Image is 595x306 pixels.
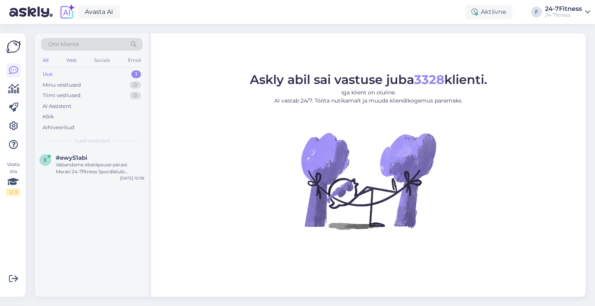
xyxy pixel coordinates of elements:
[78,5,120,19] a: Avasta AI
[6,161,20,196] div: Vaata siia
[93,55,112,65] div: Socials
[131,70,141,78] div: 1
[130,81,141,89] div: 0
[43,81,81,89] div: Minu vestlused
[545,12,582,18] div: 24-7fitness
[6,189,20,196] div: 2 / 3
[43,124,74,132] div: Arhiveeritud
[531,7,542,17] div: F
[56,161,144,175] div: Vabandame ebatäpsuse pärast. Marati 24-7fitness Spordiklubi avamise täpne kuupäev ei ole veel sel...
[48,40,79,48] span: Otsi kliente
[41,55,50,65] div: All
[44,157,47,163] span: e
[250,89,487,105] p: Iga klient on oluline. AI vastab 24/7. Tööta nutikamalt ja muuda kliendikogemus paremaks.
[56,154,87,161] span: #ewy51abi
[545,6,590,18] a: 24-7Fitness24-7fitness
[43,103,71,110] div: AI Assistent
[299,111,438,250] img: No Chat active
[65,55,78,65] div: Web
[43,70,53,78] div: Uus
[414,72,444,87] b: 3328
[126,55,143,65] div: Email
[6,39,21,54] img: Askly Logo
[545,6,582,12] div: 24-7Fitness
[120,175,144,181] div: [DATE] 10:38
[43,113,54,121] div: Kõik
[74,137,110,144] span: Uued vestlused
[465,5,512,19] div: Aktiivne
[130,92,141,99] div: 0
[59,4,75,20] img: explore-ai
[250,72,487,87] span: Askly abil sai vastuse juba klienti.
[43,92,81,99] div: Tiimi vestlused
